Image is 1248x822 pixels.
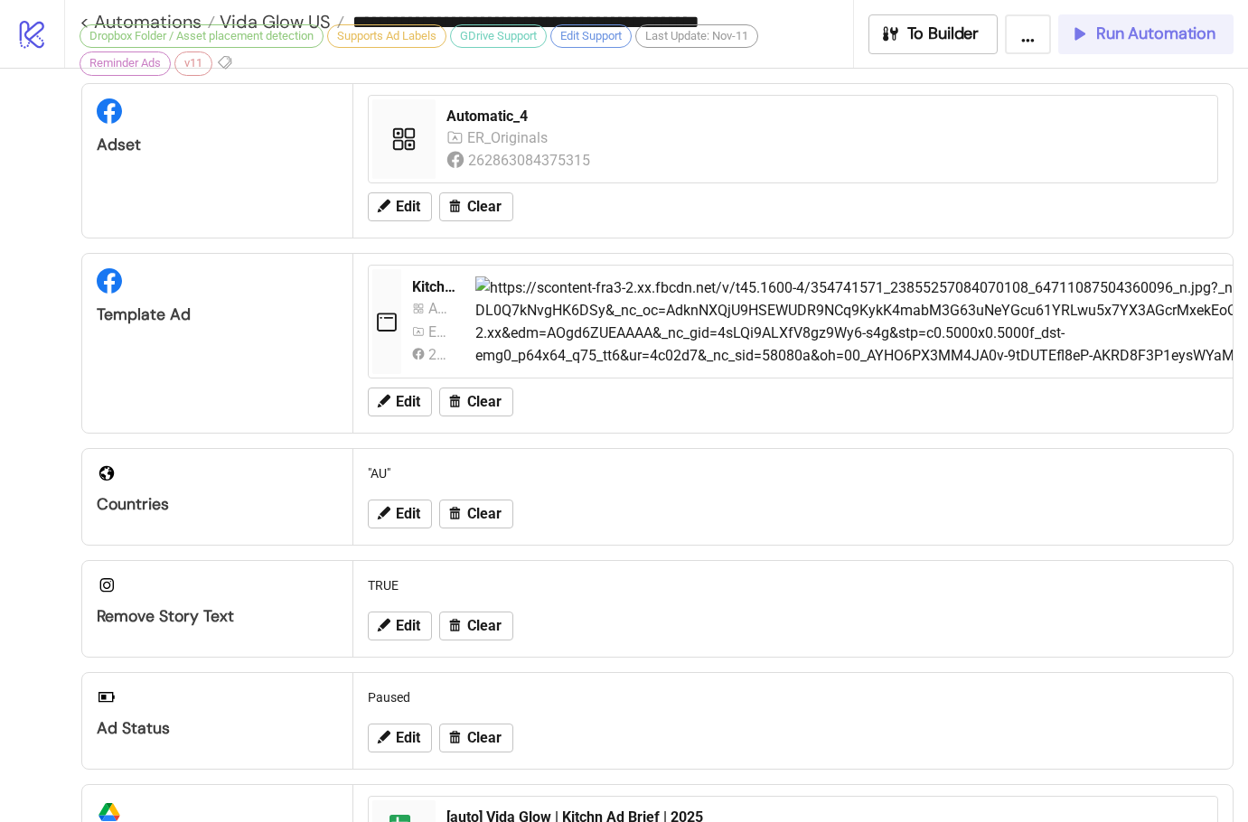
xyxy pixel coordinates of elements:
[439,388,513,416] button: Clear
[468,149,594,172] div: 262863084375315
[467,506,502,522] span: Clear
[396,506,420,522] span: Edit
[368,724,432,752] button: Edit
[97,135,338,155] div: Adset
[412,277,461,297] div: Kitchn Template
[368,500,432,528] button: Edit
[428,297,454,320] div: Automatic_1
[467,199,502,215] span: Clear
[396,730,420,746] span: Edit
[428,321,454,343] div: ER_Originals
[439,724,513,752] button: Clear
[368,192,432,221] button: Edit
[467,618,502,634] span: Clear
[396,394,420,410] span: Edit
[368,612,432,640] button: Edit
[396,618,420,634] span: Edit
[439,500,513,528] button: Clear
[428,343,454,366] div: 262863084375315
[1058,14,1234,54] button: Run Automation
[97,718,338,739] div: Ad Status
[215,10,331,33] span: Vida Glow US
[439,192,513,221] button: Clear
[80,24,324,48] div: Dropbox Folder / Asset placement detection
[80,51,171,75] div: Reminder Ads
[368,388,432,416] button: Edit
[174,51,212,75] div: v11
[907,23,980,44] span: To Builder
[80,13,215,31] a: < Automations
[97,606,338,627] div: Remove Story Text
[467,730,502,746] span: Clear
[450,24,547,48] div: GDrive Support
[467,394,502,410] span: Clear
[439,612,513,640] button: Clear
[215,13,344,31] a: Vida Glow US
[97,494,338,515] div: Countries
[97,304,338,325] div: Template Ad
[550,24,632,48] div: Edit Support
[635,24,758,48] div: Last Update: Nov-11
[361,568,1225,602] div: TRUE
[361,456,1225,490] div: "AU"
[1096,23,1215,44] span: Run Automation
[467,126,552,149] div: ER_Originals
[1005,14,1051,54] button: ...
[396,199,420,215] span: Edit
[446,107,1206,126] div: Automatic_4
[868,14,999,54] button: To Builder
[327,24,446,48] div: Supports Ad Labels
[361,680,1225,715] div: Paused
